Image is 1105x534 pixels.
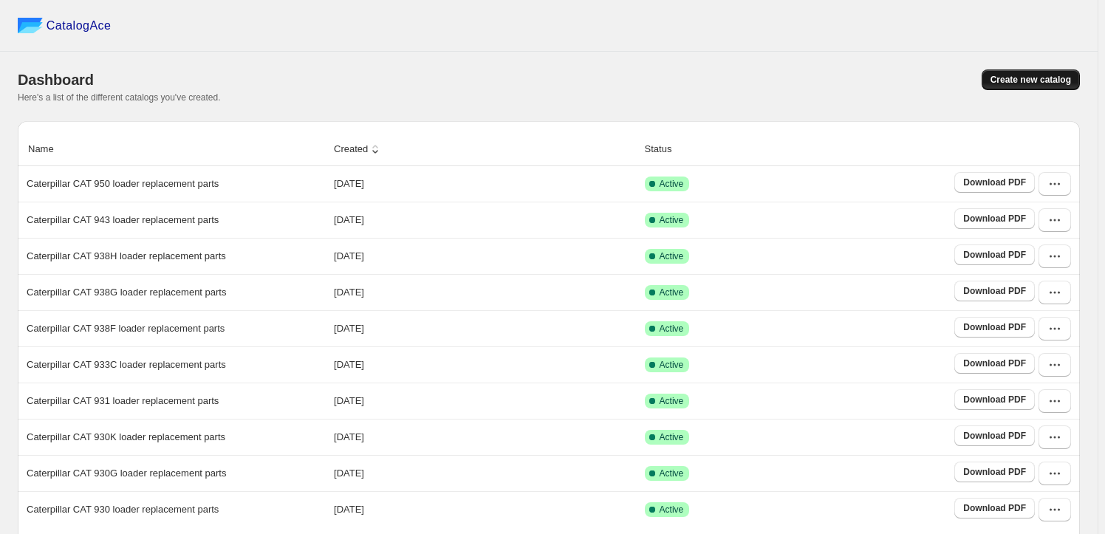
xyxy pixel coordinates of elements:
[660,468,684,479] span: Active
[329,310,640,346] td: [DATE]
[329,455,640,491] td: [DATE]
[332,135,385,163] button: Created
[963,502,1026,514] span: Download PDF
[963,285,1026,297] span: Download PDF
[27,466,226,481] p: Caterpillar CAT 930G loader replacement parts
[954,244,1035,265] a: Download PDF
[963,394,1026,405] span: Download PDF
[329,383,640,419] td: [DATE]
[27,321,225,336] p: Caterpillar CAT 938F loader replacement parts
[963,249,1026,261] span: Download PDF
[18,18,43,33] img: catalog ace
[27,502,219,517] p: Caterpillar CAT 930 loader replacement parts
[954,389,1035,410] a: Download PDF
[660,323,684,335] span: Active
[27,357,226,372] p: Caterpillar CAT 933C loader replacement parts
[27,285,226,300] p: Caterpillar CAT 938G loader replacement parts
[954,172,1035,193] a: Download PDF
[27,394,219,408] p: Caterpillar CAT 931 loader replacement parts
[47,18,112,33] span: CatalogAce
[660,395,684,407] span: Active
[963,213,1026,225] span: Download PDF
[18,72,94,88] span: Dashboard
[660,431,684,443] span: Active
[954,208,1035,229] a: Download PDF
[27,430,225,445] p: Caterpillar CAT 930K loader replacement parts
[954,281,1035,301] a: Download PDF
[963,177,1026,188] span: Download PDF
[660,287,684,298] span: Active
[643,135,689,163] button: Status
[660,250,684,262] span: Active
[660,178,684,190] span: Active
[329,491,640,527] td: [DATE]
[660,359,684,371] span: Active
[963,321,1026,333] span: Download PDF
[329,166,640,202] td: [DATE]
[27,249,226,264] p: Caterpillar CAT 938H loader replacement parts
[954,498,1035,518] a: Download PDF
[982,69,1080,90] button: Create new catalog
[660,214,684,226] span: Active
[954,317,1035,338] a: Download PDF
[963,430,1026,442] span: Download PDF
[991,74,1071,86] span: Create new catalog
[660,504,684,516] span: Active
[329,202,640,238] td: [DATE]
[26,135,71,163] button: Name
[954,462,1035,482] a: Download PDF
[954,353,1035,374] a: Download PDF
[954,425,1035,446] a: Download PDF
[329,346,640,383] td: [DATE]
[963,466,1026,478] span: Download PDF
[329,238,640,274] td: [DATE]
[329,419,640,455] td: [DATE]
[27,177,219,191] p: Caterpillar CAT 950 loader replacement parts
[18,92,221,103] span: Here's a list of the different catalogs you've created.
[329,274,640,310] td: [DATE]
[27,213,219,227] p: Caterpillar CAT 943 loader replacement parts
[963,357,1026,369] span: Download PDF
